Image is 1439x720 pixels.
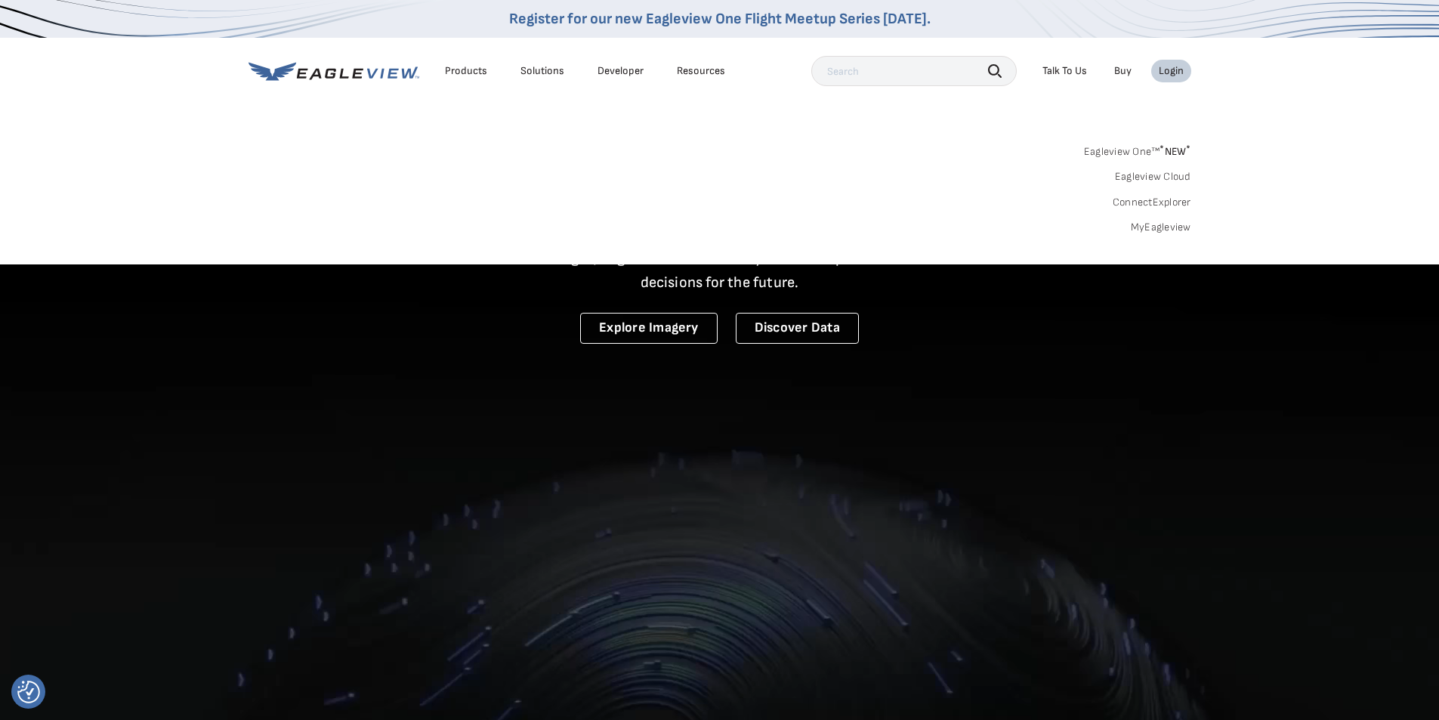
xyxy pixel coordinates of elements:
div: Talk To Us [1042,64,1087,78]
a: Discover Data [736,313,859,344]
a: Eagleview One™*NEW* [1084,141,1191,158]
a: MyEagleview [1131,221,1191,234]
div: Solutions [520,64,564,78]
span: NEW [1160,145,1190,158]
button: Consent Preferences [17,681,40,703]
div: Resources [677,64,725,78]
a: Explore Imagery [580,313,718,344]
a: Buy [1114,64,1132,78]
div: Login [1159,64,1184,78]
a: ConnectExplorer [1113,196,1191,209]
a: Eagleview Cloud [1115,170,1191,184]
a: Register for our new Eagleview One Flight Meetup Series [DATE]. [509,10,931,28]
input: Search [811,56,1017,86]
a: Developer [598,64,644,78]
div: Products [445,64,487,78]
img: Revisit consent button [17,681,40,703]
